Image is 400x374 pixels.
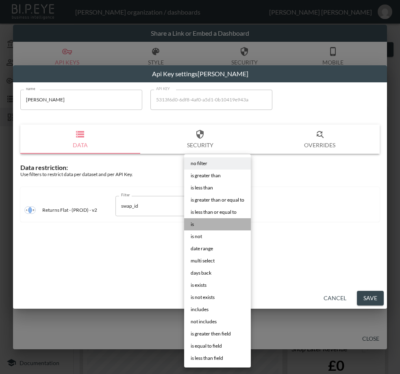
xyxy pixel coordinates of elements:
span: not includes [191,318,217,325]
span: is greater than or equal to [191,196,244,204]
span: is less than [191,184,213,191]
span: is greater than [191,172,221,179]
span: is less than or equal to [191,208,237,216]
span: is greater then field [191,330,231,337]
span: is not exists [191,294,215,301]
span: is exists [191,282,207,289]
span: is not [191,233,202,240]
span: no filter [191,160,207,167]
span: date range [191,245,213,252]
span: is less than field [191,355,223,362]
span: includes [191,306,209,313]
span: is [191,221,194,228]
span: is equal to field [191,342,222,350]
span: multi select [191,257,215,264]
span: days back [191,269,211,277]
